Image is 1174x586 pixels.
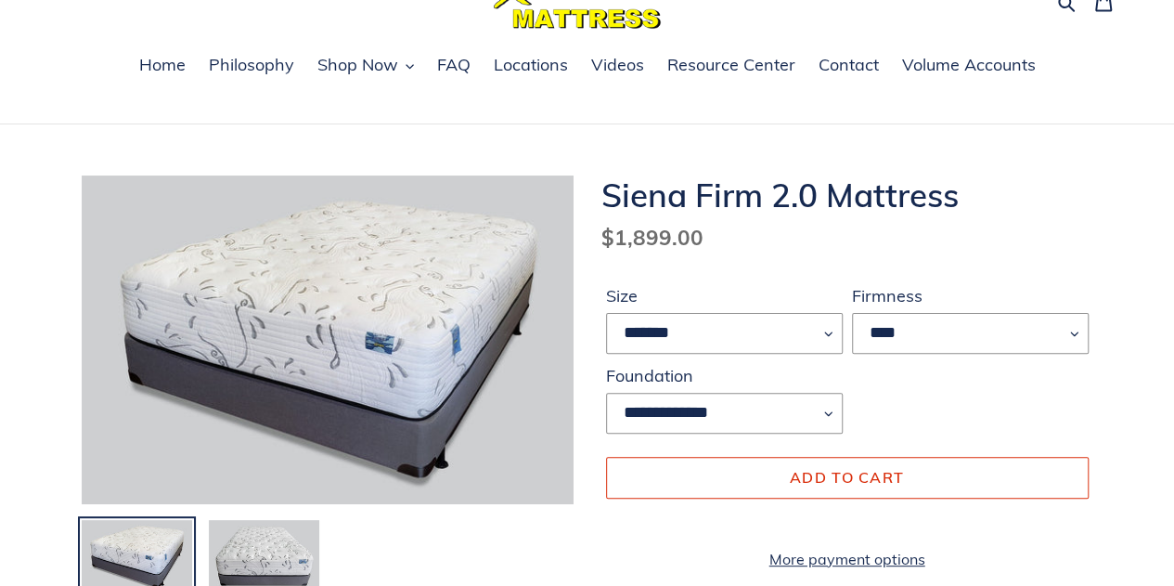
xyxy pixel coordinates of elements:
span: FAQ [437,54,471,76]
a: Resource Center [658,52,805,80]
button: Shop Now [308,52,423,80]
span: Locations [494,54,568,76]
h1: Siena Firm 2.0 Mattress [601,176,1093,215]
a: Volume Accounts [893,52,1045,80]
span: Volume Accounts [902,54,1036,76]
span: Videos [591,54,644,76]
label: Size [606,283,843,308]
span: $1,899.00 [601,224,703,251]
span: Home [139,54,186,76]
label: Foundation [606,363,843,388]
span: Shop Now [317,54,398,76]
a: FAQ [428,52,480,80]
a: Philosophy [200,52,303,80]
span: Add to cart [790,468,904,487]
a: Home [130,52,195,80]
a: Locations [484,52,577,80]
button: Add to cart [606,457,1089,498]
a: Contact [809,52,888,80]
span: Philosophy [209,54,294,76]
span: Resource Center [667,54,795,76]
a: More payment options [606,548,1089,570]
a: Videos [582,52,653,80]
span: Contact [819,54,879,76]
label: Firmness [852,283,1089,308]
